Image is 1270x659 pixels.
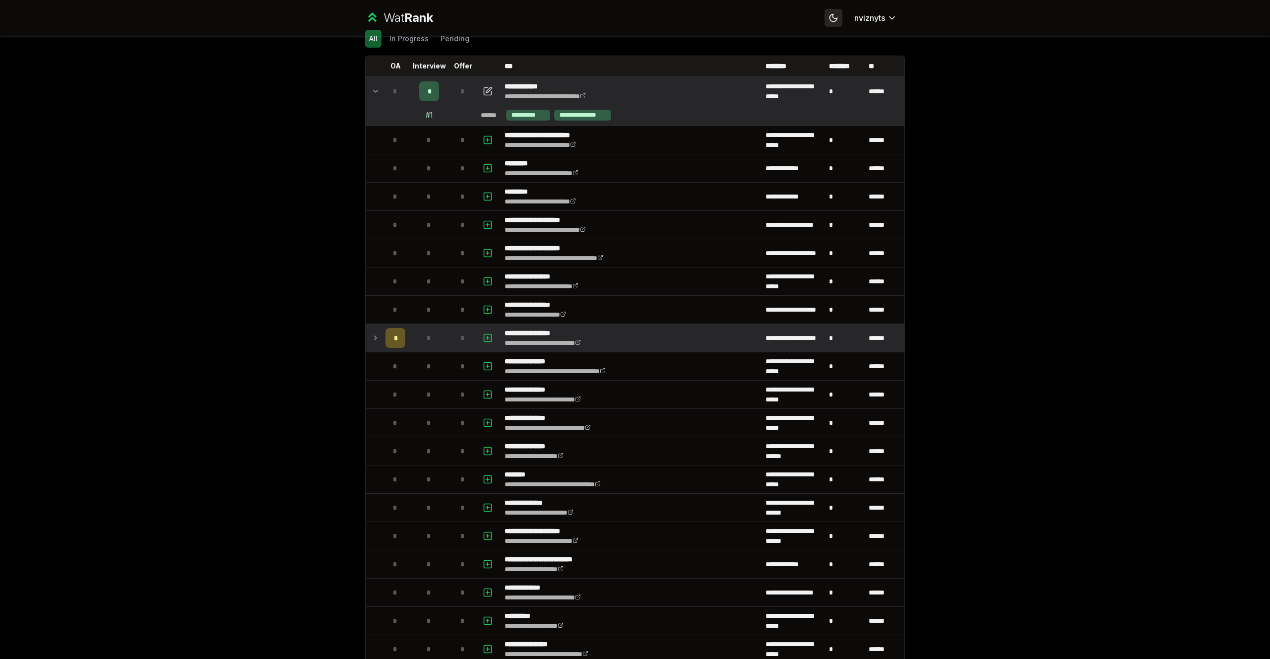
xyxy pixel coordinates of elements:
[365,10,433,26] a: WatRank
[385,30,433,48] button: In Progress
[383,10,433,26] div: Wat
[437,30,473,48] button: Pending
[454,61,472,71] p: Offer
[426,110,433,120] div: # 1
[390,61,401,71] p: OA
[365,30,381,48] button: All
[846,9,905,27] button: nviznyts
[404,10,433,25] span: Rank
[413,61,446,71] p: Interview
[854,12,885,24] span: nviznyts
